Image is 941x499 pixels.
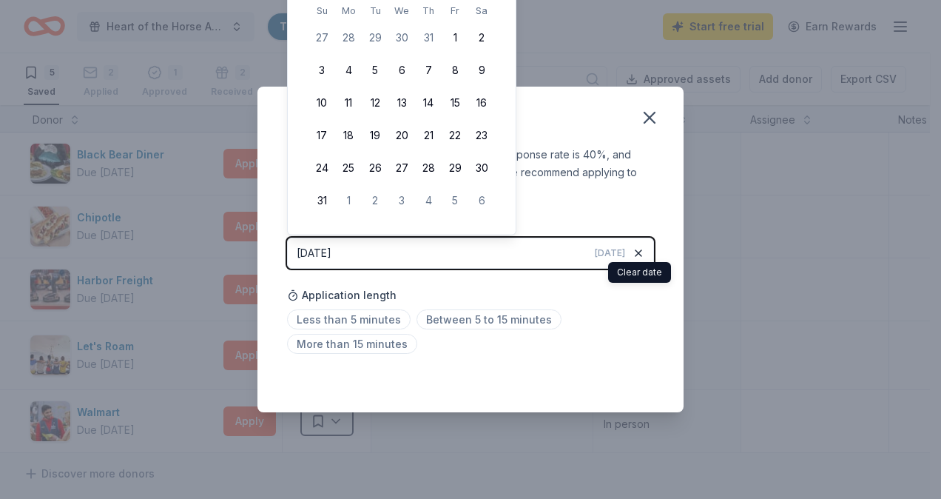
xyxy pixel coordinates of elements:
span: Less than 5 minutes [287,309,411,329]
th: Monday [335,3,362,19]
button: 22 [442,122,468,149]
button: 15 [442,90,468,116]
button: 7 [415,57,442,84]
button: 13 [388,90,415,116]
button: 31 [415,24,442,51]
th: Wednesday [388,3,415,19]
th: Friday [442,3,468,19]
button: 28 [335,24,362,51]
button: 11 [335,90,362,116]
span: Application length [287,287,397,304]
div: Clear date [608,262,671,283]
button: 1 [442,24,468,51]
button: 3 [308,57,335,84]
button: 6 [388,57,415,84]
button: 31 [308,187,335,214]
button: [DATE][DATE] [287,238,654,269]
button: 4 [335,57,362,84]
button: 3 [388,187,415,214]
button: 30 [468,155,495,181]
button: 25 [335,155,362,181]
button: 17 [308,122,335,149]
button: 21 [415,122,442,149]
button: 5 [442,187,468,214]
button: 30 [388,24,415,51]
button: 19 [362,122,388,149]
button: 18 [335,122,362,149]
span: Between 5 to 15 minutes [416,309,561,329]
button: 1 [335,187,362,214]
div: [DATE] [297,244,331,262]
th: Thursday [415,3,442,19]
button: 27 [388,155,415,181]
button: 8 [442,57,468,84]
button: 23 [468,122,495,149]
button: 4 [415,187,442,214]
th: Tuesday [362,3,388,19]
button: 10 [308,90,335,116]
button: 29 [362,24,388,51]
button: 28 [415,155,442,181]
button: 14 [415,90,442,116]
button: 12 [362,90,388,116]
button: 24 [308,155,335,181]
th: Sunday [308,3,335,19]
button: 26 [362,155,388,181]
button: 27 [308,24,335,51]
span: [DATE] [595,247,625,259]
button: 2 [362,187,388,214]
button: 5 [362,57,388,84]
button: 16 [468,90,495,116]
th: Saturday [468,3,495,19]
button: 2 [468,24,495,51]
button: 29 [442,155,468,181]
button: 20 [388,122,415,149]
span: More than 15 minutes [287,334,417,354]
button: 9 [468,57,495,84]
button: 6 [468,187,495,214]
